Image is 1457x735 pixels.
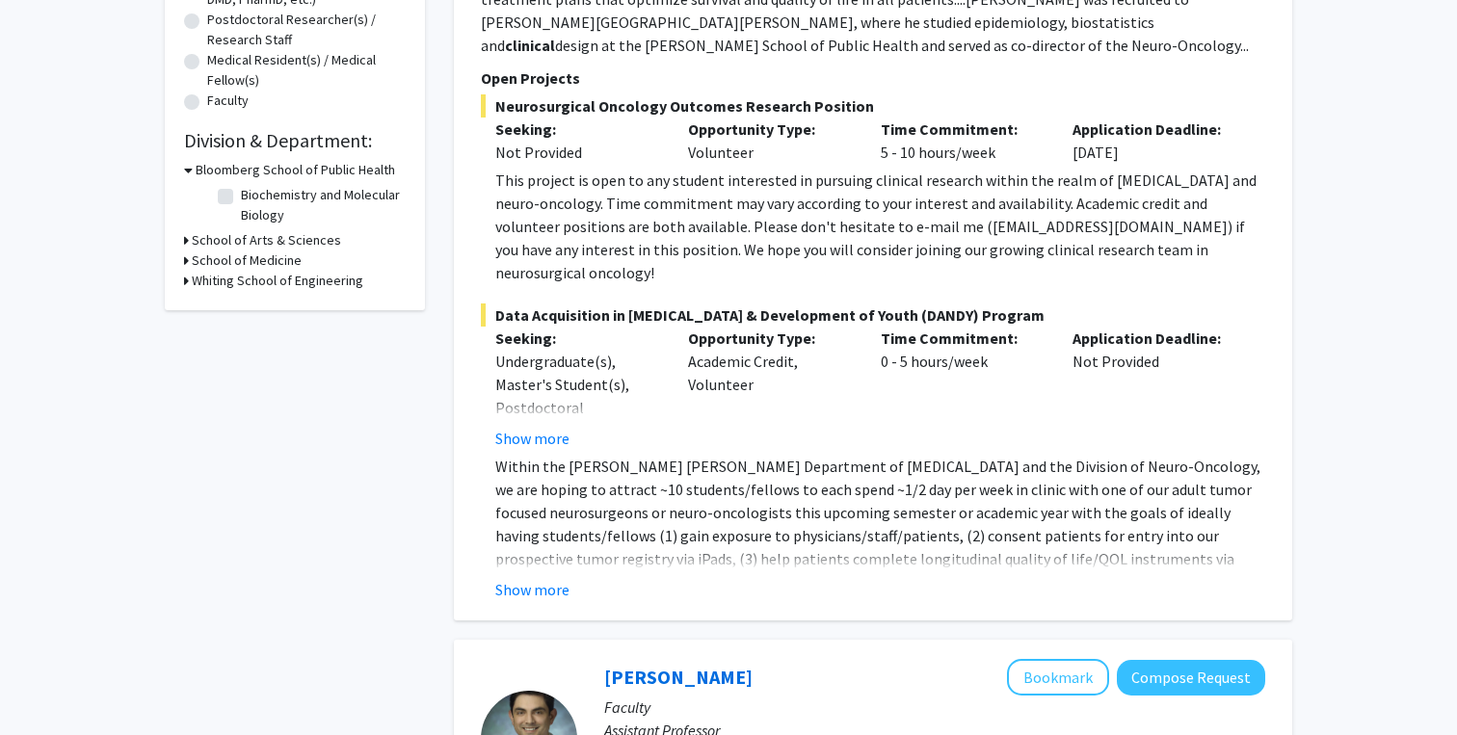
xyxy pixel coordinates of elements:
[207,10,406,50] label: Postdoctoral Researcher(s) / Research Staff
[481,94,1265,118] span: Neurosurgical Oncology Outcomes Research Position
[881,118,1045,141] p: Time Commitment:
[481,303,1265,327] span: Data Acquisition in [MEDICAL_DATA] & Development of Youth (DANDY) Program
[1117,660,1265,696] button: Compose Request to Carlos Romo
[495,327,659,350] p: Seeking:
[604,665,753,689] a: [PERSON_NAME]
[495,578,570,601] button: Show more
[688,118,852,141] p: Opportunity Type:
[495,118,659,141] p: Seeking:
[866,118,1059,164] div: 5 - 10 hours/week
[1058,118,1251,164] div: [DATE]
[866,327,1059,450] div: 0 - 5 hours/week
[674,327,866,450] div: Academic Credit, Volunteer
[604,696,1265,719] p: Faculty
[192,230,341,250] h3: School of Arts & Sciences
[481,66,1265,90] p: Open Projects
[192,271,363,291] h3: Whiting School of Engineering
[495,169,1265,284] div: This project is open to any student interested in pursuing clinical research within the realm of ...
[1007,659,1109,696] button: Add Carlos Romo to Bookmarks
[674,118,866,164] div: Volunteer
[1073,118,1236,141] p: Application Deadline:
[1058,327,1251,450] div: Not Provided
[495,427,570,450] button: Show more
[14,648,82,721] iframe: Chat
[1073,327,1236,350] p: Application Deadline:
[207,91,249,111] label: Faculty
[184,129,406,152] h2: Division & Department:
[881,327,1045,350] p: Time Commitment:
[495,455,1265,617] p: Within the [PERSON_NAME] [PERSON_NAME] Department of [MEDICAL_DATA] and the Division of Neuro-Onc...
[505,36,555,55] b: clinical
[207,50,406,91] label: Medical Resident(s) / Medical Fellow(s)
[241,185,401,225] label: Biochemistry and Molecular Biology
[495,141,659,164] div: Not Provided
[196,160,395,180] h3: Bloomberg School of Public Health
[495,350,659,512] div: Undergraduate(s), Master's Student(s), Postdoctoral Researcher(s) / Research Staff, Medical Resid...
[688,327,852,350] p: Opportunity Type:
[192,250,302,271] h3: School of Medicine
